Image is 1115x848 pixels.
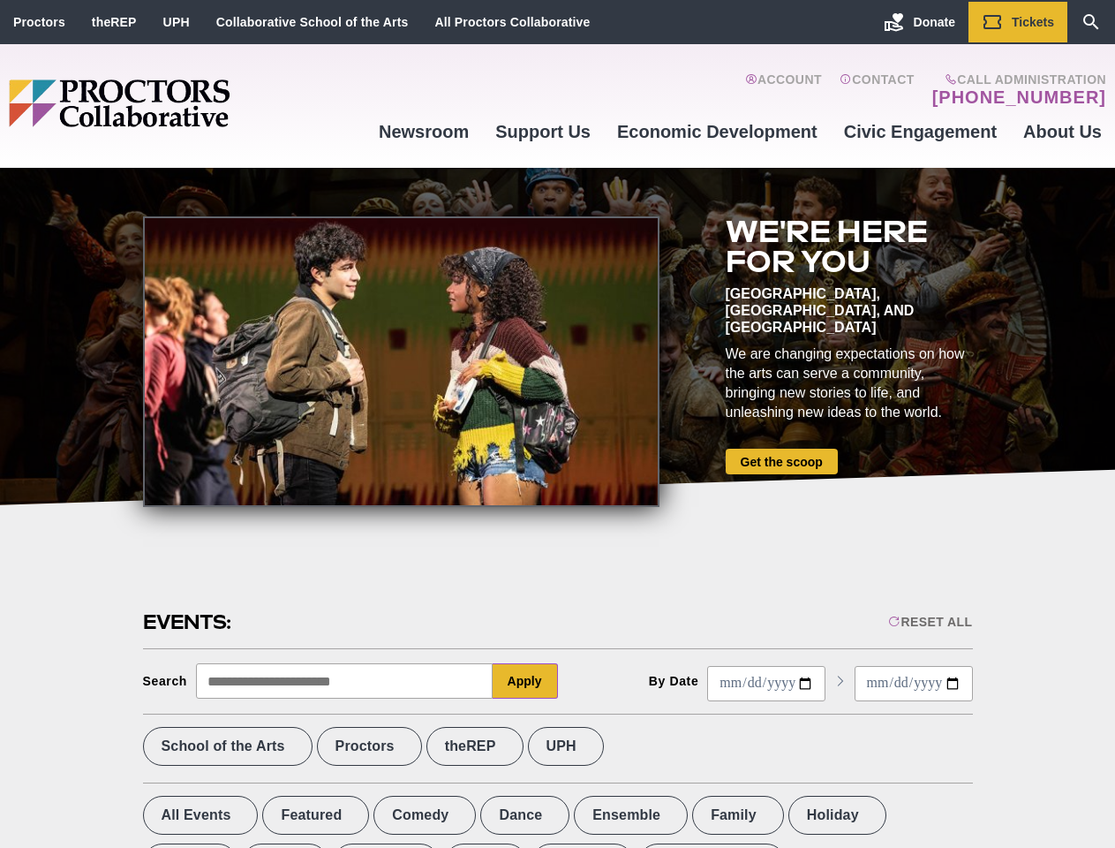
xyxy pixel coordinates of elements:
a: Proctors [13,15,65,29]
label: Ensemble [574,796,688,835]
div: [GEOGRAPHIC_DATA], [GEOGRAPHIC_DATA], and [GEOGRAPHIC_DATA] [726,285,973,336]
a: About Us [1010,108,1115,155]
label: Proctors [317,727,422,766]
a: Civic Engagement [831,108,1010,155]
a: UPH [163,15,190,29]
div: By Date [649,674,699,688]
h2: We're here for you [726,216,973,276]
a: Account [745,72,822,108]
a: Support Us [482,108,604,155]
label: Featured [262,796,369,835]
img: Proctors logo [9,79,365,127]
button: Apply [493,663,558,699]
a: All Proctors Collaborative [434,15,590,29]
a: theREP [92,15,137,29]
div: Search [143,674,188,688]
label: Dance [480,796,569,835]
div: Reset All [888,615,972,629]
a: Contact [840,72,915,108]
a: Get the scoop [726,449,838,474]
label: Family [692,796,784,835]
a: Economic Development [604,108,831,155]
label: All Events [143,796,259,835]
label: School of the Arts [143,727,313,766]
label: Holiday [788,796,886,835]
a: Donate [870,2,968,42]
label: Comedy [373,796,476,835]
span: Call Administration [927,72,1106,87]
a: [PHONE_NUMBER] [932,87,1106,108]
h2: Events: [143,609,234,636]
span: Donate [914,15,955,29]
span: Tickets [1012,15,1054,29]
div: We are changing expectations on how the arts can serve a community, bringing new stories to life,... [726,344,973,422]
label: theREP [426,727,524,766]
a: Tickets [968,2,1067,42]
a: Search [1067,2,1115,42]
a: Collaborative School of the Arts [216,15,409,29]
label: UPH [528,727,604,766]
a: Newsroom [365,108,482,155]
